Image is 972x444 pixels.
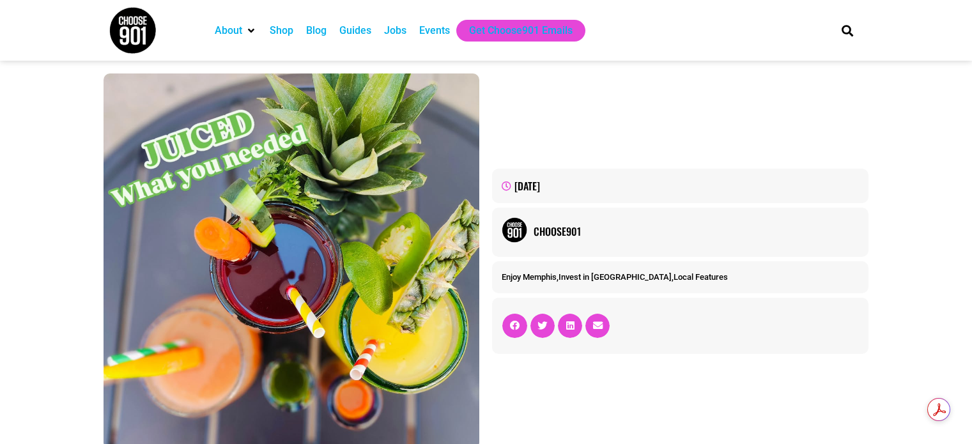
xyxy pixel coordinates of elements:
time: [DATE] [514,178,540,194]
a: Local Features [674,272,728,282]
span: , , [502,272,728,282]
a: Guides [339,23,371,38]
div: Share on twitter [530,314,555,338]
img: Picture of Choose901 [502,217,527,243]
div: About [208,20,263,42]
div: Share on linkedin [558,314,582,338]
div: Share on email [585,314,610,338]
a: Shop [270,23,293,38]
a: Invest in [GEOGRAPHIC_DATA] [559,272,672,282]
a: Blog [306,23,327,38]
a: Get Choose901 Emails [469,23,573,38]
a: Events [419,23,450,38]
a: Jobs [384,23,406,38]
nav: Main nav [208,20,819,42]
div: Search [837,20,858,41]
div: Share on facebook [502,314,527,338]
a: Choose901 [534,224,858,239]
a: About [215,23,242,38]
a: Enjoy Memphis [502,272,557,282]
